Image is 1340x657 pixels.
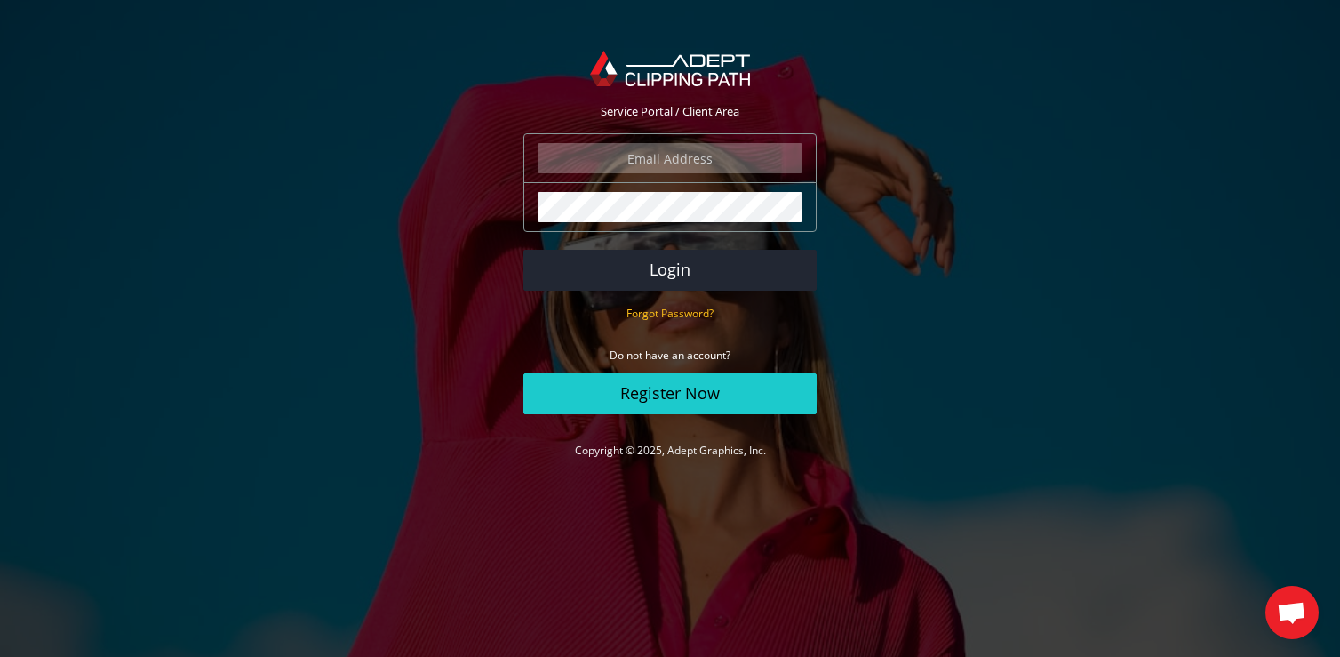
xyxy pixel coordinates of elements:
a: Copyright © 2025, Adept Graphics, Inc. [575,443,766,458]
a: Forgot Password? [626,305,714,321]
small: Forgot Password? [626,306,714,321]
div: Åben chat [1265,586,1319,639]
img: Adept Graphics [590,51,749,86]
button: Login [523,250,817,291]
small: Do not have an account? [610,348,730,363]
a: Register Now [523,373,817,414]
input: Email Address [538,143,802,173]
span: Service Portal / Client Area [601,103,739,119]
